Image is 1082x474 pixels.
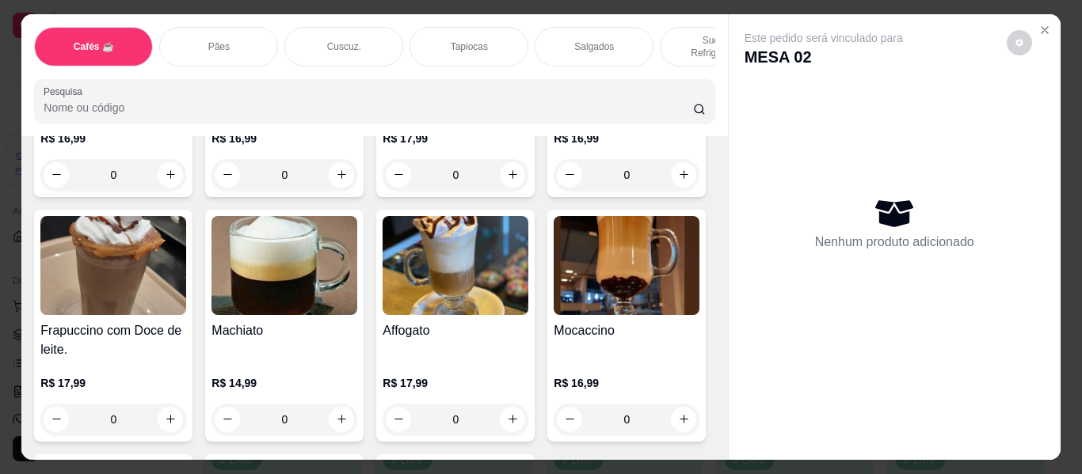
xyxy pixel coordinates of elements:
button: decrease-product-quantity [557,407,582,432]
button: increase-product-quantity [329,162,354,188]
button: decrease-product-quantity [557,162,582,188]
h4: Machiato [211,321,357,340]
button: decrease-product-quantity [386,162,411,188]
p: R$ 17,99 [40,375,186,391]
p: Sucos e Refrigerantes [673,34,765,59]
p: R$ 16,99 [554,131,699,146]
button: increase-product-quantity [500,162,525,188]
button: decrease-product-quantity [215,407,240,432]
button: decrease-product-quantity [1007,30,1032,55]
p: Tapiocas [451,40,488,53]
h4: Affogato [383,321,528,340]
button: increase-product-quantity [158,407,183,432]
button: Close [1032,17,1057,43]
p: R$ 16,99 [554,375,699,391]
button: decrease-product-quantity [44,407,69,432]
p: Pães [208,40,230,53]
p: R$ 17,99 [383,131,528,146]
button: decrease-product-quantity [386,407,411,432]
p: R$ 17,99 [383,375,528,391]
p: R$ 14,99 [211,375,357,391]
img: product-image [211,216,357,315]
h4: Frapuccino com Doce de leite. [40,321,186,359]
img: product-image [554,216,699,315]
p: Salgados [574,40,614,53]
p: Cuscuz. [327,40,361,53]
p: Nenhum produto adicionado [815,233,974,252]
p: MESA 02 [745,46,903,68]
img: product-image [383,216,528,315]
p: Cafés ☕ [74,40,114,53]
input: Pesquisa [44,100,693,116]
img: product-image [40,216,186,315]
button: increase-product-quantity [500,407,525,432]
button: increase-product-quantity [329,407,354,432]
label: Pesquisa [44,85,88,98]
button: increase-product-quantity [671,162,696,188]
button: decrease-product-quantity [215,162,240,188]
button: increase-product-quantity [671,407,696,432]
h4: Mocaccino [554,321,699,340]
p: Este pedido será vinculado para [745,30,903,46]
button: increase-product-quantity [158,162,183,188]
button: decrease-product-quantity [44,162,69,188]
p: R$ 16,99 [211,131,357,146]
p: R$ 16,99 [40,131,186,146]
